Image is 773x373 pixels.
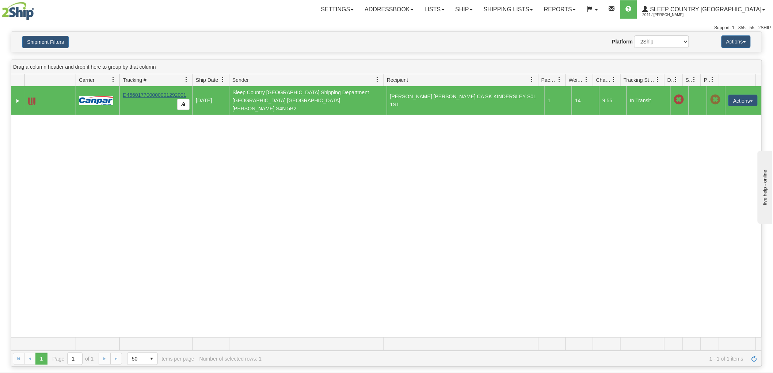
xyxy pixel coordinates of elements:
a: Settings [315,0,359,19]
span: Charge [596,76,612,84]
span: Shipment Issues [686,76,692,84]
td: In Transit [627,86,670,115]
a: Packages filter column settings [553,73,566,86]
a: Reports [538,0,581,19]
a: Charge filter column settings [608,73,620,86]
a: Ship Date filter column settings [217,73,229,86]
a: Pickup Status filter column settings [707,73,719,86]
a: Expand [14,97,22,104]
span: 2044 / [PERSON_NAME] [643,11,697,19]
span: Page of 1 [53,353,94,365]
span: Sender [232,76,249,84]
span: 1 - 1 of 1 items [267,356,743,362]
button: Actions [728,95,758,106]
td: 1 [544,86,572,115]
span: Recipient [387,76,408,84]
iframe: chat widget [756,149,772,224]
button: Shipment Filters [22,36,69,48]
div: grid grouping header [11,60,762,74]
input: Page 1 [68,353,82,365]
a: Label [28,94,35,106]
label: Platform [612,38,633,45]
span: Ship Date [196,76,218,84]
td: [DATE] [193,86,229,115]
span: select [146,353,157,365]
span: items per page [127,353,194,365]
span: Page 1 [35,353,47,365]
div: live help - online [5,6,68,12]
span: 50 [132,355,141,362]
img: logo2044.jpg [2,2,34,20]
span: Pickup Status [704,76,710,84]
button: Actions [721,35,751,48]
span: Packages [541,76,557,84]
span: Late [674,95,684,105]
a: Refresh [749,353,760,365]
div: Number of selected rows: 1 [199,356,262,362]
a: Tracking # filter column settings [180,73,193,86]
td: 14 [572,86,599,115]
div: Support: 1 - 855 - 55 - 2SHIP [2,25,771,31]
a: Lists [419,0,450,19]
a: Delivery Status filter column settings [670,73,682,86]
a: Ship [450,0,478,19]
a: Shipment Issues filter column settings [688,73,701,86]
span: Pickup Not Assigned [710,95,720,105]
a: Weight filter column settings [580,73,593,86]
span: Weight [569,76,584,84]
a: Sender filter column settings [371,73,384,86]
a: Shipping lists [478,0,538,19]
a: Sleep Country [GEOGRAPHIC_DATA] 2044 / [PERSON_NAME] [637,0,771,19]
a: Carrier filter column settings [107,73,119,86]
td: [PERSON_NAME] [PERSON_NAME] CA SK KINDERSLEY S0L 1S1 [387,86,545,115]
a: D456017700000001292001 [123,92,186,98]
a: Recipient filter column settings [526,73,538,86]
span: Sleep Country [GEOGRAPHIC_DATA] [648,6,762,12]
td: 9.55 [599,86,627,115]
span: Tracking # [123,76,146,84]
span: Delivery Status [667,76,674,84]
img: 14 - Canpar [79,96,113,105]
span: Tracking Status [624,76,655,84]
a: Tracking Status filter column settings [652,73,664,86]
span: Page sizes drop down [127,353,158,365]
a: Addressbook [359,0,419,19]
button: Copy to clipboard [177,99,190,110]
span: Carrier [79,76,95,84]
td: Sleep Country [GEOGRAPHIC_DATA] Shipping Department [GEOGRAPHIC_DATA] [GEOGRAPHIC_DATA] [PERSON_N... [229,86,387,115]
